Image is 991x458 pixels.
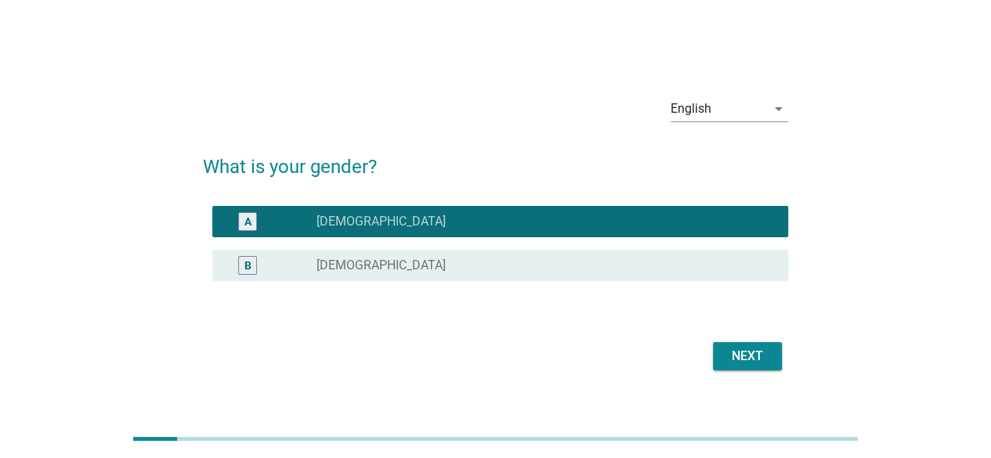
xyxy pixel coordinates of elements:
div: A [244,213,251,229]
div: English [671,102,711,116]
h2: What is your gender? [203,137,788,181]
i: arrow_drop_down [769,99,788,118]
button: Next [713,342,782,370]
label: [DEMOGRAPHIC_DATA] [316,214,446,229]
div: B [244,257,251,273]
label: [DEMOGRAPHIC_DATA] [316,258,446,273]
div: Next [725,347,769,366]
